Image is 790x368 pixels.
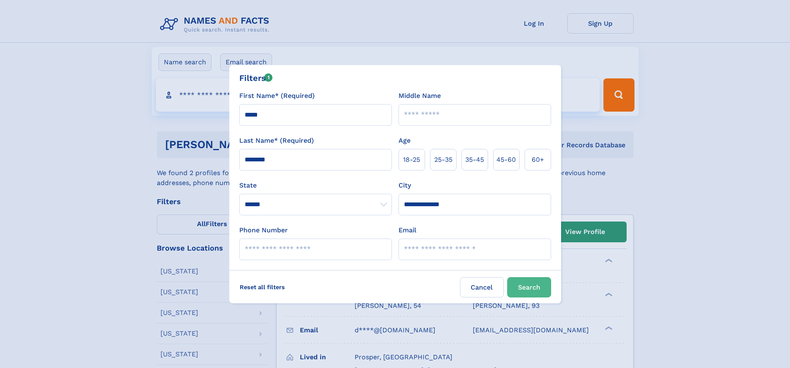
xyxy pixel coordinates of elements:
[496,155,516,165] span: 45‑60
[434,155,452,165] span: 25‑35
[460,277,504,297] label: Cancel
[239,91,315,101] label: First Name* (Required)
[239,72,273,84] div: Filters
[239,136,314,146] label: Last Name* (Required)
[399,136,411,146] label: Age
[234,277,290,297] label: Reset all filters
[399,180,411,190] label: City
[399,91,441,101] label: Middle Name
[239,225,288,235] label: Phone Number
[465,155,484,165] span: 35‑45
[399,225,416,235] label: Email
[532,155,544,165] span: 60+
[403,155,420,165] span: 18‑25
[507,277,551,297] button: Search
[239,180,392,190] label: State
